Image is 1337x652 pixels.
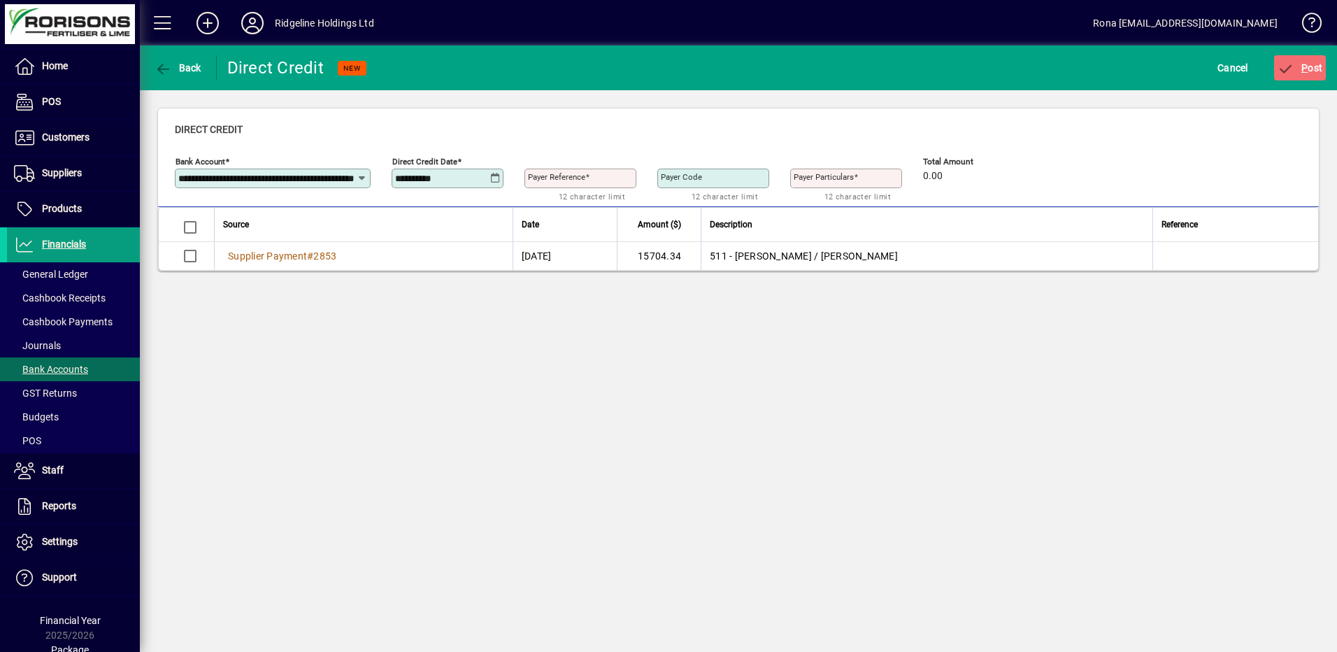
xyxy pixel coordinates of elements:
td: 15704.34 [617,242,701,270]
span: Customers [42,132,90,143]
span: P [1301,62,1308,73]
div: Description [710,217,1143,232]
button: Profile [230,10,275,36]
a: Bank Accounts [7,357,140,381]
span: Date [522,217,539,232]
span: POS [14,435,41,446]
mat-label: Payer Reference [528,172,585,182]
mat-hint: 12 character limit [824,188,891,204]
div: Amount ($) [626,217,694,232]
span: # [307,250,313,262]
span: Home [42,60,68,71]
span: Suppliers [42,167,82,178]
a: Journals [7,334,140,357]
span: Reference [1161,217,1198,232]
span: Products [42,203,82,214]
mat-label: Direct Credit Date [392,157,457,166]
a: GST Returns [7,381,140,405]
span: Back [155,62,201,73]
span: Direct Credit [175,124,243,135]
a: POS [7,85,140,120]
span: Settings [42,536,78,547]
div: Ridgeline Holdings Ltd [275,12,374,34]
span: Bank Accounts [14,364,88,375]
span: 0.00 [923,171,943,182]
a: Knowledge Base [1292,3,1320,48]
button: Post [1274,55,1327,80]
a: Reports [7,489,140,524]
div: Reference [1161,217,1301,232]
span: GST Returns [14,388,77,399]
span: General Ledger [14,269,88,280]
span: Total Amount [923,157,1007,166]
a: Cashbook Receipts [7,286,140,310]
span: Journals [14,340,61,351]
button: Back [151,55,205,80]
mat-hint: 12 character limit [559,188,625,204]
span: Amount ($) [638,217,681,232]
mat-label: Bank Account [176,157,225,166]
span: Financial Year [40,615,101,626]
div: Source [223,217,504,232]
div: Rona [EMAIL_ADDRESS][DOMAIN_NAME] [1093,12,1278,34]
mat-hint: 12 character limit [692,188,758,204]
span: Financials [42,239,86,250]
span: Supplier Payment [228,250,307,262]
span: Support [42,572,77,583]
span: 2853 [313,250,336,262]
span: Cashbook Payments [14,316,113,327]
div: Direct Credit [227,57,324,79]
span: Cancel [1217,57,1248,79]
a: Cashbook Payments [7,310,140,334]
span: ost [1278,62,1323,73]
button: Cancel [1214,55,1252,80]
a: Suppliers [7,156,140,191]
a: Staff [7,453,140,488]
a: Home [7,49,140,84]
div: Date [522,217,608,232]
span: Budgets [14,411,59,423]
span: 511 - [PERSON_NAME] / [PERSON_NAME] [710,250,898,262]
span: Staff [42,465,64,476]
span: Source [223,217,249,232]
span: Reports [42,500,76,511]
span: POS [42,96,61,107]
span: Description [710,217,752,232]
mat-label: Payer Particulars [794,172,854,182]
a: General Ledger [7,262,140,286]
span: NEW [343,64,361,73]
a: Budgets [7,405,140,429]
a: Settings [7,525,140,560]
a: Supplier Payment#2853 [223,248,341,264]
span: Cashbook Receipts [14,292,106,304]
td: [DATE] [513,242,617,270]
a: POS [7,429,140,453]
app-page-header-button: Back [140,55,217,80]
button: Add [185,10,230,36]
mat-label: Payer Code [661,172,702,182]
a: Customers [7,120,140,155]
a: Products [7,192,140,227]
a: Support [7,560,140,595]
